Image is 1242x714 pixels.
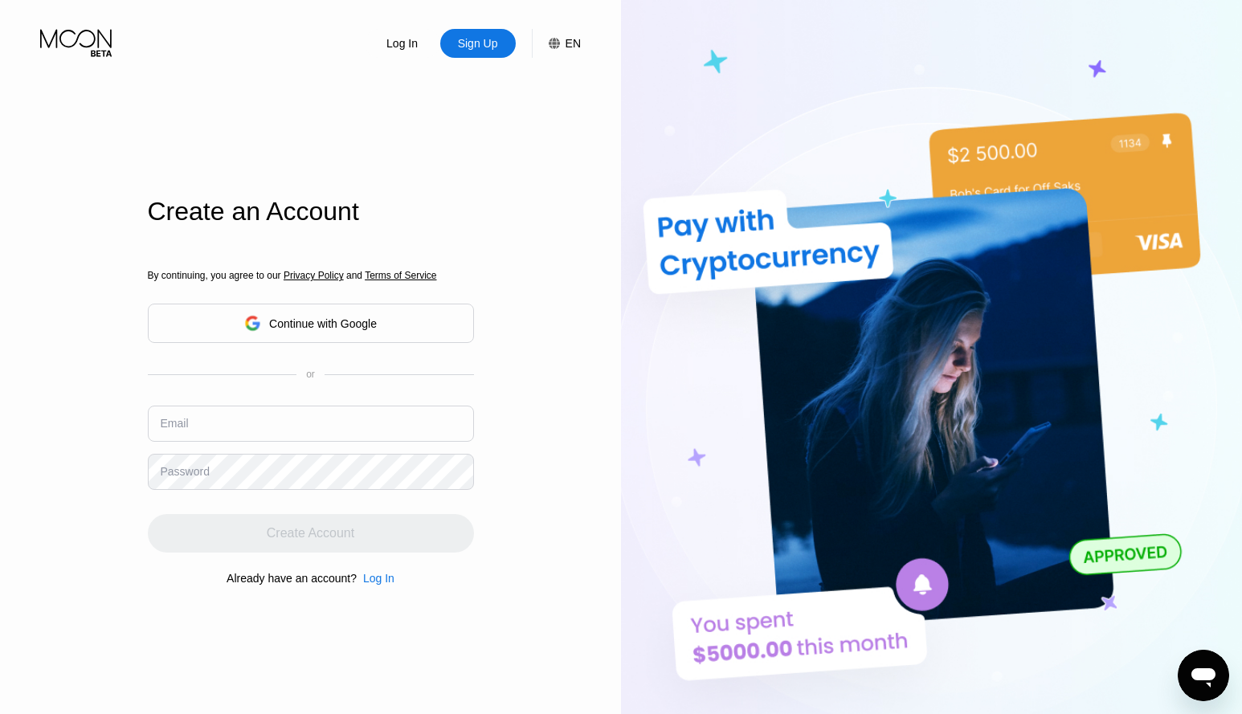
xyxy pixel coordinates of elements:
[363,572,394,585] div: Log In
[269,317,377,330] div: Continue with Google
[148,197,474,226] div: Create an Account
[161,465,210,478] div: Password
[284,270,344,281] span: Privacy Policy
[148,270,474,281] div: By continuing, you agree to our
[532,29,581,58] div: EN
[385,35,419,51] div: Log In
[365,270,436,281] span: Terms of Service
[148,304,474,343] div: Continue with Google
[161,417,189,430] div: Email
[227,572,357,585] div: Already have an account?
[1178,650,1229,701] iframe: Button to launch messaging window
[456,35,500,51] div: Sign Up
[440,29,516,58] div: Sign Up
[306,369,315,380] div: or
[357,572,394,585] div: Log In
[344,270,366,281] span: and
[566,37,581,50] div: EN
[365,29,440,58] div: Log In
